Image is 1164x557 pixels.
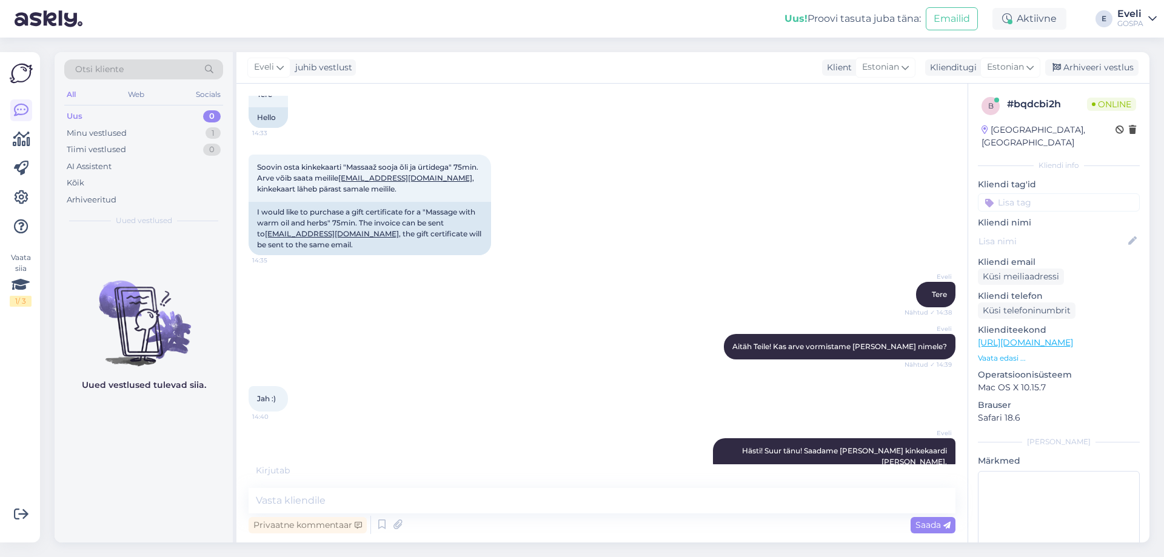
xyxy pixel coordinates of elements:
[1117,19,1143,28] div: GOSPA
[906,429,952,438] span: Eveli
[10,252,32,307] div: Vaata siia
[125,87,147,102] div: Web
[978,399,1140,412] p: Brauser
[1087,98,1136,111] span: Online
[249,517,367,533] div: Privaatne kommentaar
[193,87,223,102] div: Socials
[257,162,480,193] span: Soovin osta kinkekaarti "Massaaž sooja õli ja ürtidega" 75min. Arve võib saata meilile , kinkekaa...
[978,381,1140,394] p: Mac OS X 10.15.7
[982,124,1115,149] div: [GEOGRAPHIC_DATA], [GEOGRAPHIC_DATA]
[1007,97,1087,112] div: # bqdcbi2h
[290,61,352,74] div: juhib vestlust
[206,127,221,139] div: 1
[290,465,292,476] span: .
[67,161,112,173] div: AI Assistent
[75,63,124,76] span: Otsi kliente
[1045,59,1139,76] div: Arhiveeri vestlus
[978,353,1140,364] p: Vaata edasi ...
[906,272,952,281] span: Eveli
[249,202,491,255] div: I would like to purchase a gift certificate for a "Massage with warm oil and herbs" 75min. The in...
[925,61,977,74] div: Klienditugi
[932,290,947,299] span: Tere
[116,215,172,226] span: Uued vestlused
[732,342,947,351] span: Aitäh Teile! Kas arve vormistame [PERSON_NAME] nimele?
[252,256,298,265] span: 14:35
[67,194,116,206] div: Arhiveeritud
[10,296,32,307] div: 1 / 3
[978,193,1140,212] input: Lisa tag
[862,61,899,74] span: Estonian
[1117,9,1157,28] a: EveliGOSPA
[978,235,1126,248] input: Lisa nimi
[978,268,1064,285] div: Küsi meiliaadressi
[64,87,78,102] div: All
[784,13,808,24] b: Uus!
[978,412,1140,424] p: Safari 18.6
[252,412,298,421] span: 14:40
[978,216,1140,229] p: Kliendi nimi
[992,8,1066,30] div: Aktiivne
[906,324,952,333] span: Eveli
[978,436,1140,447] div: [PERSON_NAME]
[822,61,852,74] div: Klient
[55,259,233,368] img: No chats
[978,302,1075,319] div: Küsi telefoninumbrit
[915,519,951,530] span: Saada
[265,229,399,238] a: [EMAIL_ADDRESS][DOMAIN_NAME]
[978,160,1140,171] div: Kliendi info
[905,360,952,369] span: Nähtud ✓ 14:39
[254,61,274,74] span: Eveli
[10,62,33,85] img: Askly Logo
[978,324,1140,336] p: Klienditeekond
[252,128,298,138] span: 14:33
[988,101,994,110] span: b
[978,369,1140,381] p: Operatsioonisüsteem
[67,110,82,122] div: Uus
[978,290,1140,302] p: Kliendi telefon
[338,173,472,182] a: [EMAIL_ADDRESS][DOMAIN_NAME]
[978,337,1073,348] a: [URL][DOMAIN_NAME]
[203,144,221,156] div: 0
[742,446,949,466] span: Hästi! Suur tänu! Saadame [PERSON_NAME] kinkekaardi [PERSON_NAME].
[249,107,288,128] div: Hello
[978,256,1140,268] p: Kliendi email
[926,7,978,30] button: Emailid
[67,144,126,156] div: Tiimi vestlused
[249,464,955,477] div: Kirjutab
[987,61,1024,74] span: Estonian
[905,308,952,317] span: Nähtud ✓ 14:38
[82,379,206,392] p: Uued vestlused tulevad siia.
[203,110,221,122] div: 0
[67,177,84,189] div: Kõik
[1117,9,1143,19] div: Eveli
[1095,10,1112,27] div: E
[257,394,276,403] span: Jah :)
[784,12,921,26] div: Proovi tasuta juba täna:
[67,127,127,139] div: Minu vestlused
[978,178,1140,191] p: Kliendi tag'id
[978,455,1140,467] p: Märkmed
